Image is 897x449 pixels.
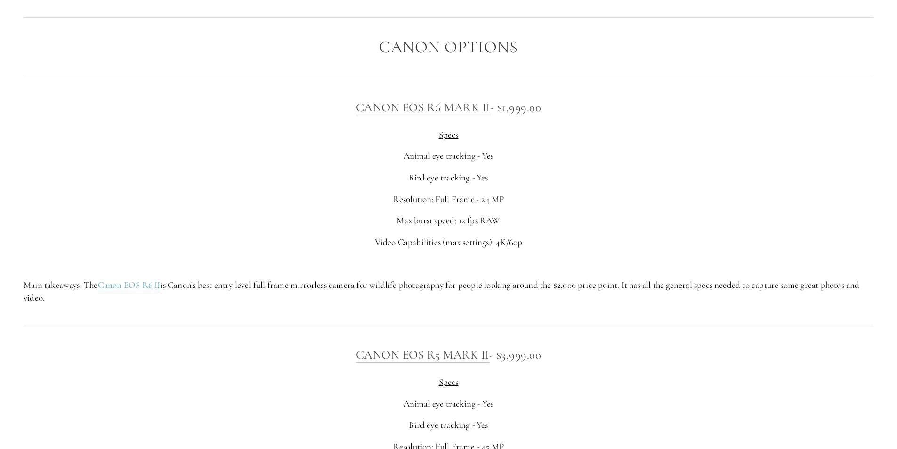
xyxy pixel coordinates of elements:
[24,279,873,304] p: Main takeaways: The is Canon's best entry level full frame mirrorless camera for wildlife photogr...
[356,100,490,115] a: Canon EOS R6 Mark II
[24,419,873,432] p: Bird eye tracking - Yes
[24,345,873,364] h3: - $3,999.00
[439,129,459,140] span: Specs
[24,193,873,206] p: Resolution: Full Frame - 24 MP
[98,279,161,291] a: Canon EOS R6 II
[24,38,873,57] h2: Canon Options
[356,348,489,363] a: Canon EOS R5 MArk ii
[24,398,873,410] p: Animal eye tracking - Yes
[24,214,873,227] p: Max burst speed: 12 fps RAW
[24,98,873,117] h3: - $1,999.00
[439,376,459,387] span: Specs
[24,236,873,249] p: Video Capabilities (max settings): 4K/60p
[24,150,873,163] p: Animal eye tracking - Yes
[24,171,873,184] p: Bird eye tracking - Yes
